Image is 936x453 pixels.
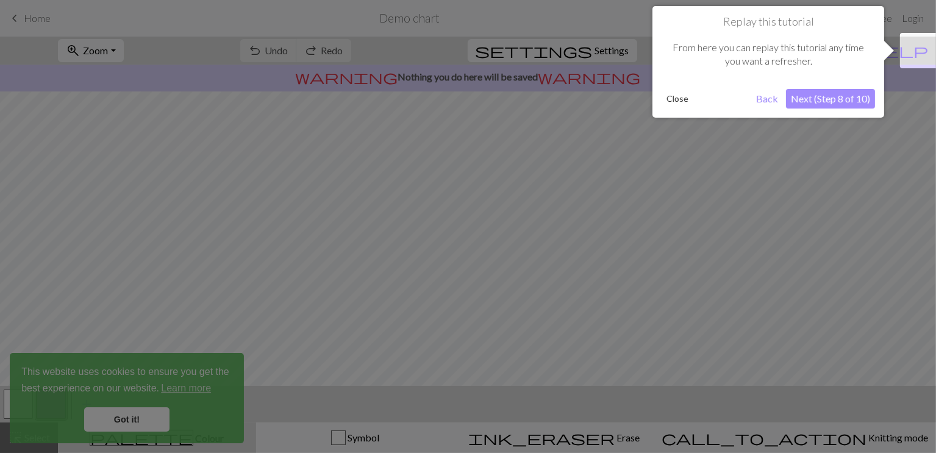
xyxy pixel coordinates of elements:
div: From here you can replay this tutorial any time you want a refresher. [662,29,875,80]
div: Replay this tutorial [652,6,884,118]
button: Back [751,89,783,109]
h1: Replay this tutorial [662,15,875,29]
button: Close [662,90,693,108]
button: Next (Step 8 of 10) [786,89,875,109]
